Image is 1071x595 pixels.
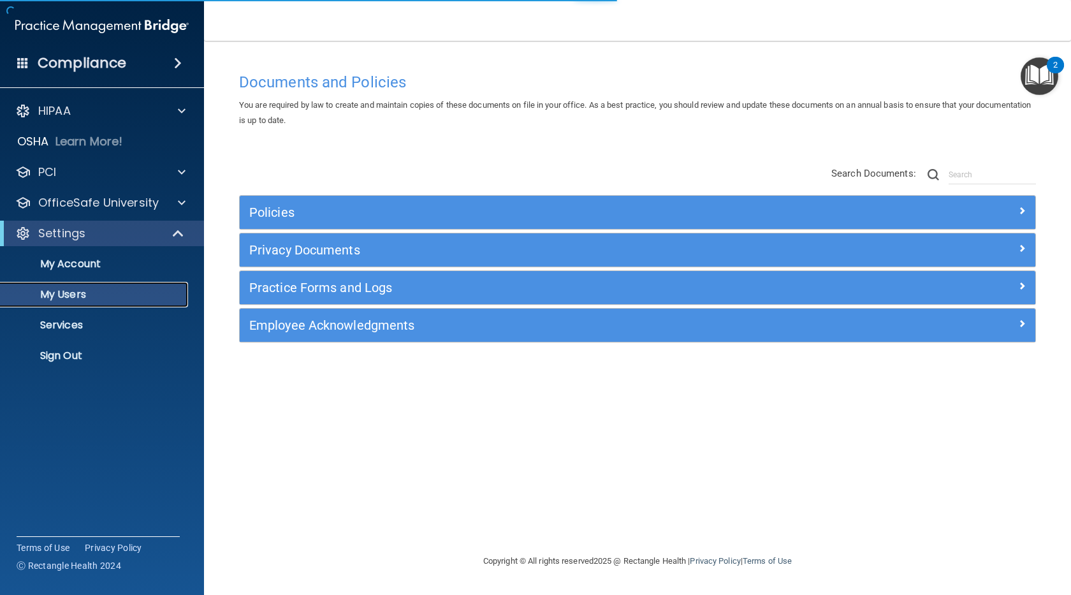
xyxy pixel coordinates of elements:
[38,195,159,210] p: OfficeSafe University
[85,541,142,554] a: Privacy Policy
[17,541,69,554] a: Terms of Use
[38,103,71,119] p: HIPAA
[239,74,1036,91] h4: Documents and Policies
[249,202,1026,223] a: Policies
[15,13,189,39] img: PMB logo
[1053,65,1058,82] div: 2
[8,258,182,270] p: My Account
[249,277,1026,298] a: Practice Forms and Logs
[743,556,792,566] a: Terms of Use
[405,541,870,582] div: Copyright © All rights reserved 2025 @ Rectangle Health | |
[15,226,185,241] a: Settings
[949,165,1036,184] input: Search
[249,243,827,257] h5: Privacy Documents
[17,559,121,572] span: Ⓒ Rectangle Health 2024
[690,556,740,566] a: Privacy Policy
[8,349,182,362] p: Sign Out
[239,100,1031,125] span: You are required by law to create and maintain copies of these documents on file in your office. ...
[8,319,182,332] p: Services
[8,288,182,301] p: My Users
[15,195,186,210] a: OfficeSafe University
[38,165,56,180] p: PCI
[15,165,186,180] a: PCI
[249,240,1026,260] a: Privacy Documents
[249,315,1026,335] a: Employee Acknowledgments
[249,205,827,219] h5: Policies
[38,226,85,241] p: Settings
[38,54,126,72] h4: Compliance
[15,103,186,119] a: HIPAA
[55,134,123,149] p: Learn More!
[249,318,827,332] h5: Employee Acknowledgments
[249,281,827,295] h5: Practice Forms and Logs
[1021,57,1058,95] button: Open Resource Center, 2 new notifications
[17,134,49,149] p: OSHA
[928,169,939,180] img: ic-search.3b580494.png
[831,168,916,179] span: Search Documents:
